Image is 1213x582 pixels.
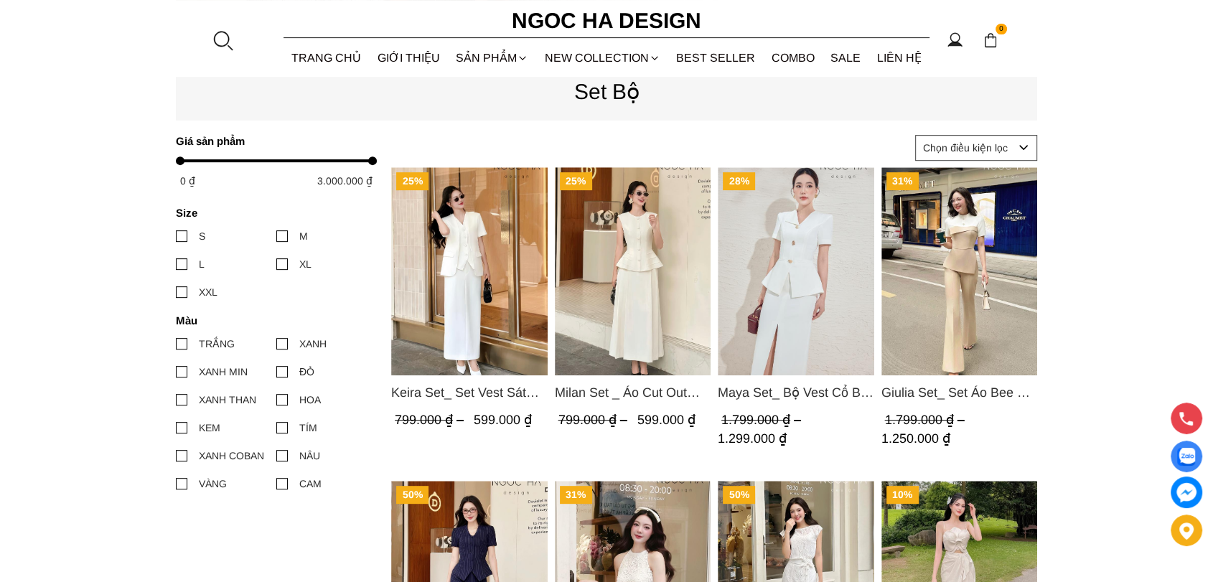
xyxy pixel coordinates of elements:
div: M [299,228,308,244]
span: 1.299.000 ₫ [718,431,787,446]
div: XANH COBAN [199,448,264,464]
h4: Giá sản phẩm [176,135,367,147]
div: VÀNG [199,476,227,492]
a: BEST SELLER [668,39,764,77]
a: TRANG CHỦ [284,39,370,77]
div: CAM [299,476,322,492]
a: Product image - Giulia Set_ Set Áo Bee Mix Cổ Trắng Đính Cúc Quần Loe BQ014 [881,167,1038,375]
div: XXL [199,284,217,300]
span: Keira Set_ Set Vest Sát Nách Kết Hợp Chân Váy Bút Chì Mix Áo Khoác BJ141+ A1083 [391,382,548,403]
a: SALE [823,39,869,77]
div: TÍM [299,420,317,436]
div: XANH THAN [199,392,256,408]
span: 1.250.000 ₫ [881,431,950,446]
div: KEM [199,420,220,436]
img: Display image [1177,448,1195,466]
a: LIÊN HỆ [869,39,930,77]
div: L [199,256,205,272]
a: Display image [1171,441,1202,472]
a: Combo [764,39,823,77]
a: Ngoc Ha Design [499,4,714,38]
a: NEW COLLECTION [537,39,669,77]
div: SẢN PHẨM [448,39,537,77]
span: Milan Set _ Áo Cut Out Tùng Không Tay Kết Hợp Chân Váy Xếp Ly A1080+CV139 [555,382,711,403]
img: img-CART-ICON-ksit0nf1 [983,32,998,48]
span: 1.799.000 ₫ [721,413,805,427]
span: 1.799.000 ₫ [885,413,968,427]
div: S [199,228,205,244]
a: Link to Giulia Set_ Set Áo Bee Mix Cổ Trắng Đính Cúc Quần Loe BQ014 [881,382,1038,403]
div: NÂU [299,448,320,464]
img: Giulia Set_ Set Áo Bee Mix Cổ Trắng Đính Cúc Quần Loe BQ014 [881,167,1038,375]
a: Link to Keira Set_ Set Vest Sát Nách Kết Hợp Chân Váy Bút Chì Mix Áo Khoác BJ141+ A1083 [391,382,548,403]
span: 599.000 ₫ [637,413,696,427]
a: Product image - Maya Set_ Bộ Vest Cổ Bẻ Chân Váy Xẻ Màu Đen, Trắng BJ140 [718,167,874,375]
div: TRẮNG [199,336,235,352]
h4: Size [176,207,367,219]
a: GIỚI THIỆU [370,39,449,77]
div: HOA [299,392,321,408]
span: 0 [996,24,1007,35]
div: XANH [299,336,327,352]
span: 799.000 ₫ [558,413,631,427]
p: Set Bộ [176,75,1037,108]
a: Product image - Milan Set _ Áo Cut Out Tùng Không Tay Kết Hợp Chân Váy Xếp Ly A1080+CV139 [555,167,711,375]
span: 599.000 ₫ [474,413,532,427]
img: Maya Set_ Bộ Vest Cổ Bẻ Chân Váy Xẻ Màu Đen, Trắng BJ140 [718,167,874,375]
h4: Màu [176,314,367,327]
div: XANH MIN [199,364,248,380]
span: Giulia Set_ Set Áo Bee Mix Cổ Trắng Đính Cúc Quần Loe BQ014 [881,382,1038,403]
a: messenger [1171,477,1202,508]
div: ĐỎ [299,364,314,380]
span: 3.000.000 ₫ [317,175,373,187]
a: Product image - Keira Set_ Set Vest Sát Nách Kết Hợp Chân Váy Bút Chì Mix Áo Khoác BJ141+ A1083 [391,167,548,375]
span: Maya Set_ Bộ Vest Cổ Bẻ Chân Váy Xẻ Màu Đen, Trắng BJ140 [718,382,874,403]
span: 0 ₫ [180,175,195,187]
span: 799.000 ₫ [395,413,467,427]
div: XL [299,256,312,272]
img: Milan Set _ Áo Cut Out Tùng Không Tay Kết Hợp Chân Váy Xếp Ly A1080+CV139 [555,167,711,375]
a: Link to Maya Set_ Bộ Vest Cổ Bẻ Chân Váy Xẻ Màu Đen, Trắng BJ140 [718,382,874,403]
a: Link to Milan Set _ Áo Cut Out Tùng Không Tay Kết Hợp Chân Váy Xếp Ly A1080+CV139 [555,382,711,403]
img: Keira Set_ Set Vest Sát Nách Kết Hợp Chân Váy Bút Chì Mix Áo Khoác BJ141+ A1083 [391,167,548,375]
